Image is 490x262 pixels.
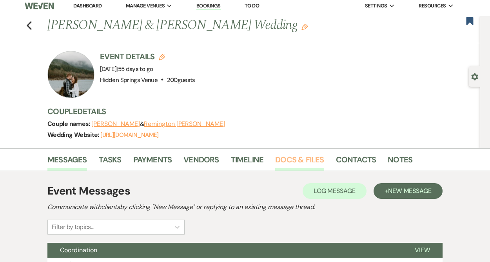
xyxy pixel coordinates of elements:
[402,243,443,258] button: View
[47,183,130,199] h1: Event Messages
[118,65,153,73] span: 55 days to go
[144,121,225,127] button: Remington [PERSON_NAME]
[47,153,87,171] a: Messages
[415,246,430,254] span: View
[100,51,195,62] h3: Event Details
[231,153,264,171] a: Timeline
[301,23,308,30] button: Edit
[47,131,100,139] span: Wedding Website:
[47,16,390,35] h1: [PERSON_NAME] & [PERSON_NAME] Wedding
[47,120,91,128] span: Couple names:
[388,187,432,195] span: New Message
[196,2,221,10] a: Bookings
[374,183,443,199] button: +New Message
[60,246,97,254] span: Coordination
[116,65,153,73] span: |
[388,153,412,171] a: Notes
[471,73,478,80] button: Open lead details
[365,2,387,10] span: Settings
[47,243,402,258] button: Coordination
[47,202,443,212] h2: Communicate with clients by clicking "New Message" or replying to an existing message thread.
[133,153,172,171] a: Payments
[314,187,356,195] span: Log Message
[183,153,219,171] a: Vendors
[99,153,122,171] a: Tasks
[275,153,324,171] a: Docs & Files
[419,2,446,10] span: Resources
[47,106,472,117] h3: Couple Details
[167,76,195,84] span: 200 guests
[336,153,376,171] a: Contacts
[52,222,94,232] div: Filter by topics...
[126,2,165,10] span: Manage Venues
[100,76,158,84] span: Hidden Springs Venue
[303,183,367,199] button: Log Message
[91,120,225,128] span: &
[100,65,153,73] span: [DATE]
[91,121,140,127] button: [PERSON_NAME]
[73,2,102,9] a: Dashboard
[245,2,259,9] a: To Do
[100,131,158,139] a: [URL][DOMAIN_NAME]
